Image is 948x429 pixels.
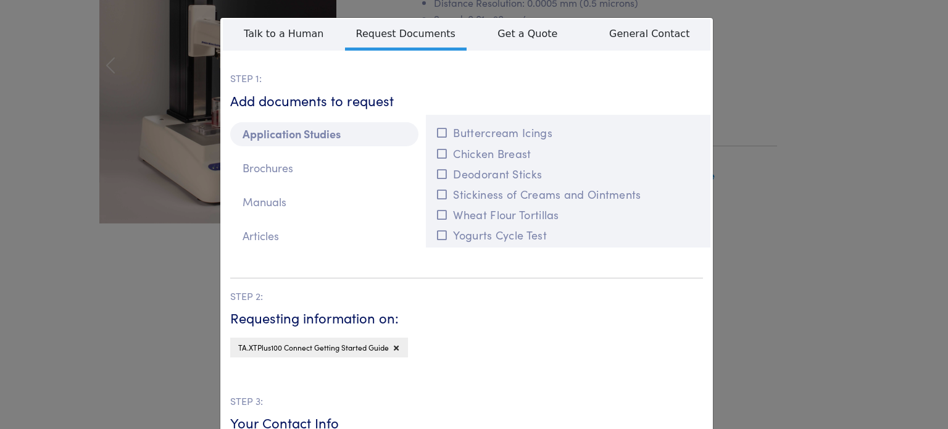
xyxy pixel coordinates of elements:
button: Wheat Flour Tortillas [433,204,703,225]
p: STEP 1: [230,70,703,86]
span: Talk to a Human [223,19,345,48]
p: STEP 2: [230,288,703,304]
span: General Contact [589,19,711,48]
span: Request Documents [345,19,467,51]
h6: Add documents to request [230,91,703,110]
span: TA.XTPlus100 Connect Getting Started Guide [238,342,389,352]
button: Stickiness of Creams and Ointments [433,184,703,204]
p: Brochures [230,156,418,180]
span: Get a Quote [467,19,589,48]
h6: Requesting information on: [230,309,703,328]
p: Manuals [230,190,418,214]
button: Toothpaste - Tarter Control Gel [433,246,703,266]
p: Articles [230,224,418,248]
button: Deodorant Sticks [433,164,703,184]
p: Application Studies [230,122,418,146]
button: Yogurts Cycle Test [433,225,703,245]
p: STEP 3: [230,393,703,409]
button: Buttercream Icings [433,122,703,143]
button: Chicken Breast [433,143,703,164]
